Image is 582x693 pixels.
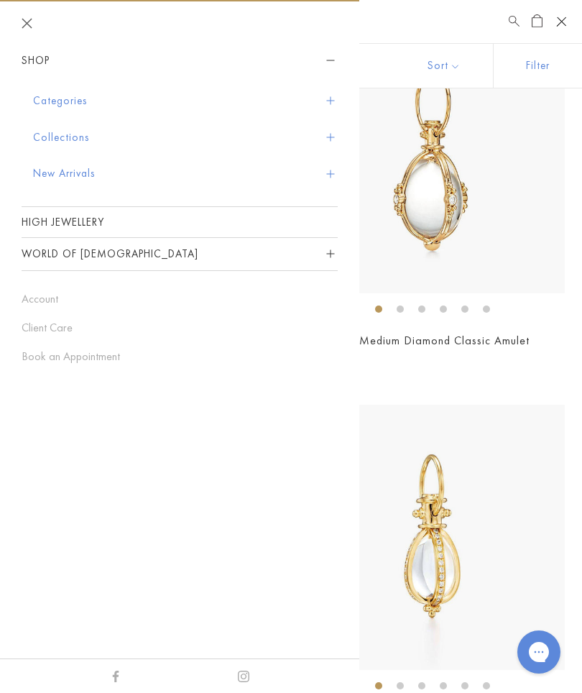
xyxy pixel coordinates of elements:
[550,11,572,32] button: Open navigation
[110,668,121,684] a: Facebook
[509,13,519,30] a: Search
[300,28,565,293] img: P51800-E9
[493,44,582,88] button: Show filters
[510,625,568,679] iframe: Gorgias live chat messenger
[33,119,338,156] button: Collections
[22,238,338,270] button: World of [DEMOGRAPHIC_DATA]
[532,13,542,30] a: Open Shopping Bag
[22,320,338,336] a: Client Care
[22,45,338,271] nav: Sidebar navigation
[238,668,249,684] a: Instagram
[22,18,32,29] button: Close navigation
[22,45,338,77] button: Shop
[335,333,530,348] a: 18K Medium Diamond Classic Amulet
[22,349,338,364] a: Book an Appointment
[300,405,565,670] img: P51801-E11PV
[33,155,338,192] button: New Arrivals
[22,291,338,307] a: Account
[395,44,493,88] button: Show sort by
[22,207,338,237] a: High Jewellery
[33,83,338,119] button: Categories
